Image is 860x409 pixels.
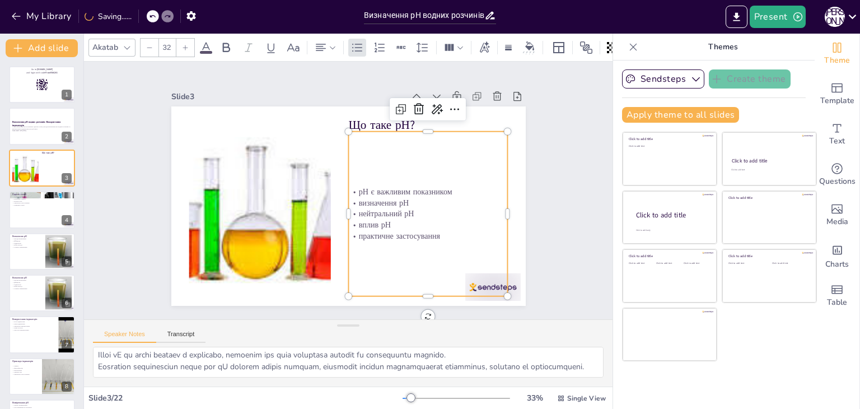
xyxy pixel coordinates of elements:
div: 7 [62,340,72,350]
p: pH-метри [12,281,42,283]
div: 8 [62,382,72,392]
p: гідроліз солей [12,196,72,198]
p: методи визначення [12,280,42,282]
p: типи індикаторів [12,323,55,326]
p: pH-метри [12,240,42,242]
div: 33 % [521,393,548,403]
button: Apply theme to all slides [622,107,739,123]
div: Click to add title [629,137,709,141]
button: Add slide [6,39,78,57]
p: визначення рН [348,197,508,208]
p: точність вимірювань [12,287,42,290]
div: Click to add text [731,169,806,171]
p: Гідроліз солей [12,193,72,196]
div: Add images, graphics, shapes or video [815,195,859,235]
div: Layout [550,39,568,57]
div: 7 [9,316,75,353]
button: П [PERSON_NAME] [825,6,845,28]
button: Transcript [156,331,206,343]
div: 4 [62,215,72,225]
div: Column Count [441,39,466,57]
div: 1 [62,90,72,100]
div: Add charts and graphs [815,235,859,276]
div: П [PERSON_NAME] [825,7,845,27]
span: Template [820,95,854,107]
div: Click to add text [656,262,681,265]
div: Slide 3 [171,91,405,102]
div: 3 [62,173,72,183]
button: Present [750,6,806,28]
p: У цій презентації ми розглянемо гідроліз солей, методи визначення рН водних розчинів та використа... [12,126,72,129]
div: Border settings [502,39,515,57]
div: Change the overall theme [815,34,859,74]
span: Charts [825,258,849,271]
div: Slide 3 / 22 [88,393,403,403]
p: Визначення рН [12,235,42,238]
span: Position [579,41,593,54]
div: Click to add title [732,157,806,164]
p: індикатори [12,283,42,286]
p: точність вимірювань [12,246,42,248]
div: 2 [9,108,75,145]
p: практичне використання [12,325,55,327]
div: 2 [62,132,72,142]
div: 3 [9,150,75,187]
p: вплив рН [348,219,508,230]
div: Akatab [90,40,120,55]
textarea: lO i dolorsit ametconsec a elits, doeiusmo tem incidid ut laboree dolorem, aliquaenim adminim ve ... [93,347,604,378]
p: взаємодія з водою [12,198,72,201]
p: практичне застосування [12,202,72,204]
p: вибір методу [12,244,42,246]
div: Text effects [476,39,493,57]
p: індикатори [12,242,42,244]
div: Click to add text [772,262,807,265]
div: 1 [9,66,75,103]
p: Themes [642,34,803,61]
span: Text [829,135,845,147]
p: роль індикаторів [12,321,55,323]
div: Get real-time input from your audience [815,155,859,195]
span: Single View [567,394,606,403]
div: 6 [62,298,72,308]
p: процес вимірювання [12,405,72,407]
strong: Визначення рН водних розчинів: Використання індикаторів [12,120,61,127]
p: рН є важливим показником [348,186,508,197]
p: Go to [12,68,72,71]
span: Theme [824,54,850,67]
div: 5 [62,257,72,267]
div: Click to add title [728,196,808,200]
div: 4 [9,191,75,228]
p: спостереження за кольором [12,406,72,408]
span: Media [826,216,848,228]
p: Приклади індикаторів [12,360,39,363]
button: My Library [8,7,76,25]
p: вибір методу [12,286,42,288]
strong: [DOMAIN_NAME] [37,68,53,71]
div: Click to add text [728,262,764,265]
p: метилоранж [12,369,39,371]
p: простота використання [12,329,55,332]
div: 6 [9,275,75,312]
button: Sendsteps [622,69,704,89]
span: Table [827,296,847,309]
p: значення в хімії [12,204,72,207]
div: Click to add title [629,254,709,258]
div: Click to add text [684,262,709,265]
div: Background color [521,41,538,53]
span: Questions [819,175,856,188]
p: практичне застосування [348,230,508,241]
p: методи визначення [12,238,42,240]
div: Click to add text [629,262,654,265]
p: вплив на рН [12,200,72,202]
p: Generated with [URL] [12,129,72,132]
div: Click to add body [636,229,707,231]
p: Визначення рН [12,276,42,280]
div: 8 [9,358,75,395]
button: Create theme [709,69,791,89]
div: 5 [9,233,75,270]
p: Що таке рН? [42,151,72,155]
div: Add text boxes [815,114,859,155]
button: Export to PowerPoint [726,6,747,28]
p: and login with code [12,71,72,75]
input: Insert title [364,7,484,24]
